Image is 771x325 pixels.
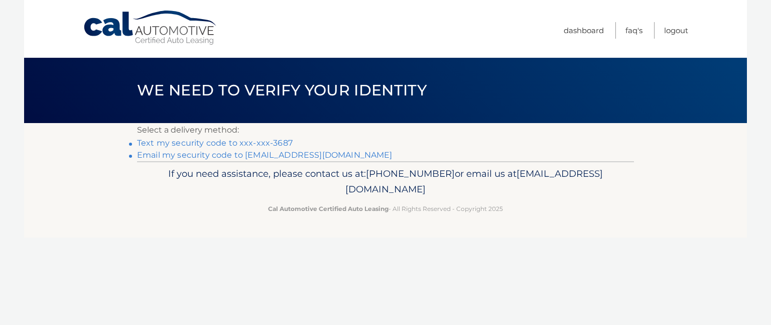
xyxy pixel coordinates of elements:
[625,22,642,39] a: FAQ's
[268,205,389,212] strong: Cal Automotive Certified Auto Leasing
[144,166,627,198] p: If you need assistance, please contact us at: or email us at
[137,81,427,99] span: We need to verify your identity
[564,22,604,39] a: Dashboard
[137,150,393,160] a: Email my security code to [EMAIL_ADDRESS][DOMAIN_NAME]
[83,10,218,46] a: Cal Automotive
[366,168,455,179] span: [PHONE_NUMBER]
[664,22,688,39] a: Logout
[144,203,627,214] p: - All Rights Reserved - Copyright 2025
[137,123,634,137] p: Select a delivery method:
[137,138,293,148] a: Text my security code to xxx-xxx-3687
